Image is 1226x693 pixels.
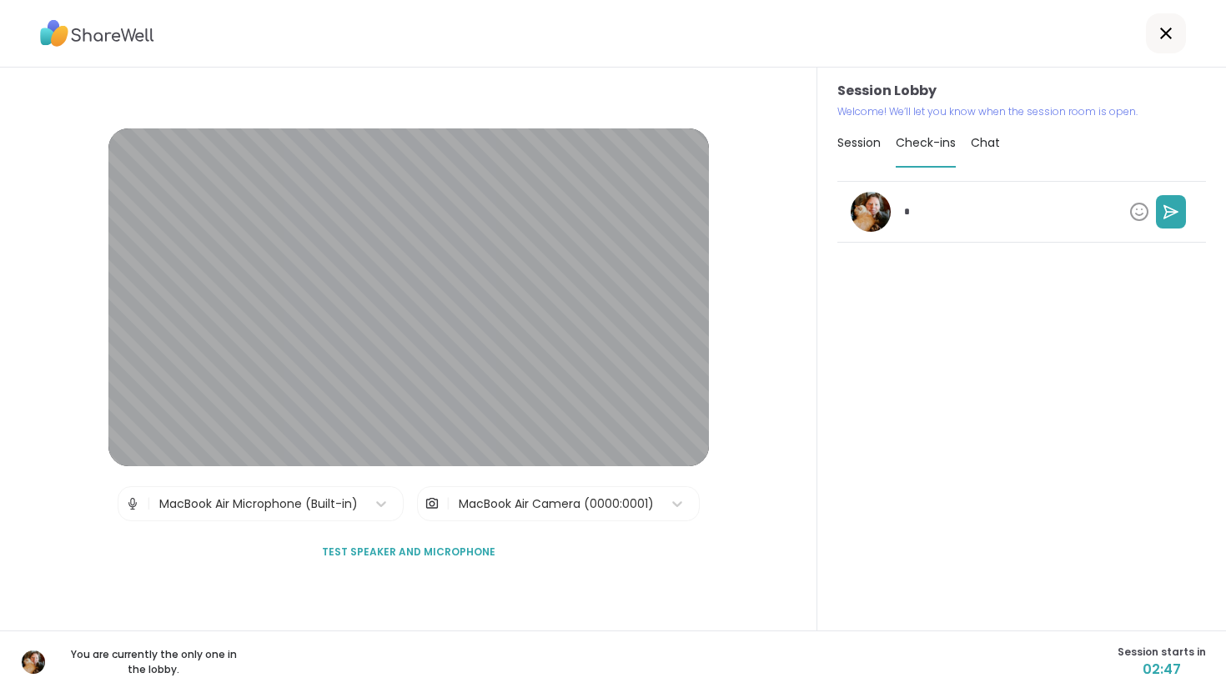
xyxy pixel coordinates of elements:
[22,650,45,674] img: LuAnn
[159,495,358,513] div: MacBook Air Microphone (Built-in)
[971,134,1000,151] span: Chat
[1118,660,1206,680] span: 02:47
[837,134,881,151] span: Session
[1118,645,1206,660] span: Session starts in
[446,487,450,520] span: |
[40,14,154,53] img: ShareWell Logo
[322,545,495,560] span: Test speaker and microphone
[896,134,956,151] span: Check-ins
[851,192,891,232] img: LuAnn
[315,535,502,570] button: Test speaker and microphone
[125,487,140,520] img: Microphone
[147,487,151,520] span: |
[425,487,440,520] img: Camera
[837,81,1206,101] h3: Session Lobby
[837,104,1206,119] p: Welcome! We’ll let you know when the session room is open.
[60,647,247,677] p: You are currently the only one in the lobby.
[459,495,654,513] div: MacBook Air Camera (0000:0001)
